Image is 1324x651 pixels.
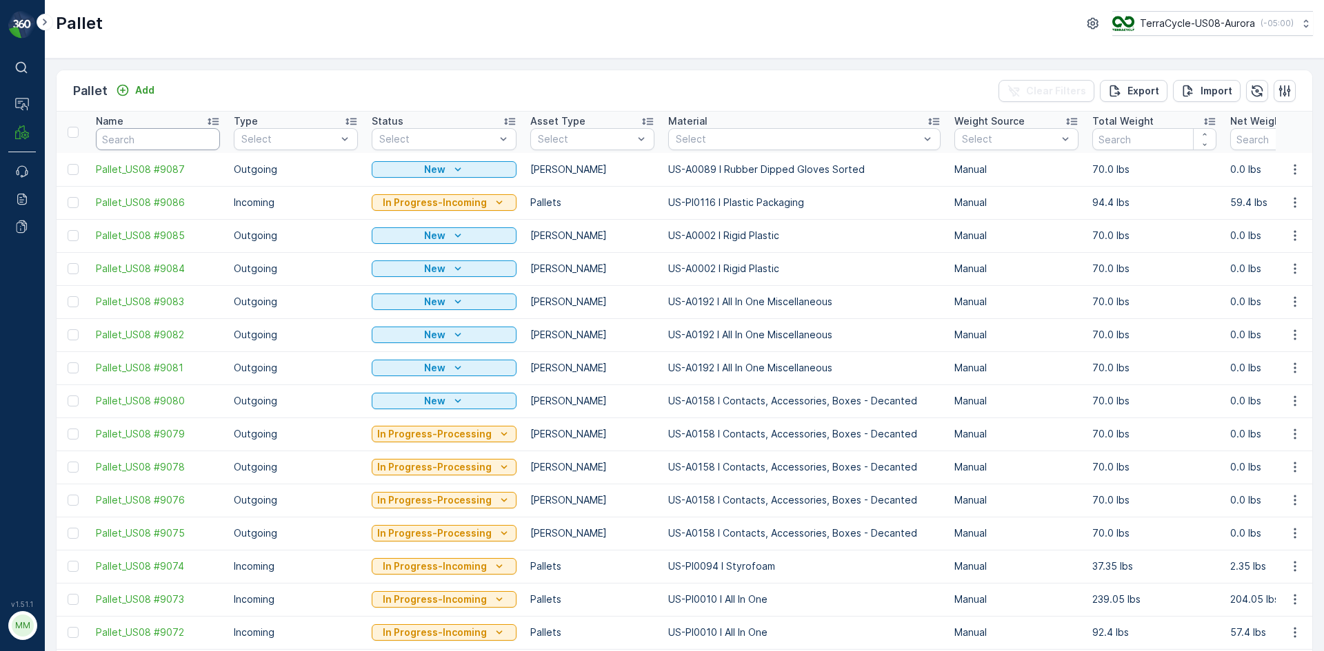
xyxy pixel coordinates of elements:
[954,361,1079,375] p: Manual
[96,526,220,540] a: Pallet_US08 #9075
[1112,11,1313,36] button: TerraCycle-US08-Aurora(-05:00)
[372,459,516,475] button: In Progress-Processing
[234,295,358,309] p: Outgoing
[135,83,154,97] p: Add
[954,626,1079,639] p: Manual
[56,12,103,34] p: Pallet
[668,163,941,176] p: US-A0089 I Rubber Dipped Gloves Sorted
[234,427,358,441] p: Outgoing
[379,132,495,146] p: Select
[372,293,516,310] button: New
[1261,18,1294,29] p: ( -05:00 )
[1092,328,1216,342] p: 70.0 lbs
[1092,460,1216,474] p: 70.0 lbs
[668,460,941,474] p: US-A0158 I Contacts, Accessories, Boxes - Decanted
[530,626,654,639] p: Pallets
[68,428,79,440] div: Toggle Row Selected
[234,229,358,242] p: Outgoing
[68,627,79,638] div: Toggle Row Selected
[68,263,79,274] div: Toggle Row Selected
[234,114,258,128] p: Type
[668,427,941,441] p: US-A0158 I Contacts, Accessories, Boxes - Decanted
[96,493,220,507] a: Pallet_US08 #9076
[96,427,220,441] a: Pallet_US08 #9079
[8,600,36,608] span: v 1.51.1
[954,114,1025,128] p: Weight Source
[372,492,516,508] button: In Progress-Processing
[1092,559,1216,573] p: 37.35 lbs
[372,327,516,343] button: New
[1112,16,1134,31] img: image_ci7OI47.png
[68,561,79,572] div: Toggle Row Selected
[96,163,220,176] a: Pallet_US08 #9087
[530,114,585,128] p: Asset Type
[96,196,220,209] a: Pallet_US08 #9086
[234,262,358,276] p: Outgoing
[68,495,79,506] div: Toggle Row Selected
[530,361,654,375] p: [PERSON_NAME]
[1173,80,1241,102] button: Import
[96,295,220,309] a: Pallet_US08 #9083
[954,229,1079,242] p: Manual
[96,114,123,128] p: Name
[68,395,79,406] div: Toggle Row Selected
[1092,427,1216,441] p: 70.0 lbs
[1230,114,1284,128] p: Net Weight
[668,229,941,242] p: US-A0002 I Rigid Plastic
[954,328,1079,342] p: Manual
[68,329,79,340] div: Toggle Row Selected
[668,394,941,408] p: US-A0158 I Contacts, Accessories, Boxes - Decanted
[73,81,108,101] p: Pallet
[1092,361,1216,375] p: 70.0 lbs
[1092,626,1216,639] p: 92.4 lbs
[424,361,445,375] p: New
[234,328,358,342] p: Outgoing
[377,427,492,441] p: In Progress-Processing
[530,196,654,209] p: Pallets
[530,559,654,573] p: Pallets
[538,132,633,146] p: Select
[1092,295,1216,309] p: 70.0 lbs
[668,361,941,375] p: US-A0192 I All In One Miscellaneous
[1201,84,1232,98] p: Import
[668,493,941,507] p: US-A0158 I Contacts, Accessories, Boxes - Decanted
[96,559,220,573] a: Pallet_US08 #9074
[530,262,654,276] p: [PERSON_NAME]
[1092,128,1216,150] input: Search
[424,394,445,408] p: New
[383,559,487,573] p: In Progress-Incoming
[530,460,654,474] p: [PERSON_NAME]
[383,626,487,639] p: In Progress-Incoming
[668,592,941,606] p: US-PI0010 I All In One
[954,196,1079,209] p: Manual
[530,394,654,408] p: [PERSON_NAME]
[68,230,79,241] div: Toggle Row Selected
[1092,262,1216,276] p: 70.0 lbs
[96,262,220,276] a: Pallet_US08 #9084
[12,614,34,637] div: MM
[1092,196,1216,209] p: 94.4 lbs
[372,161,516,178] button: New
[530,295,654,309] p: [PERSON_NAME]
[1092,493,1216,507] p: 70.0 lbs
[668,328,941,342] p: US-A0192 I All In One Miscellaneous
[1092,163,1216,176] p: 70.0 lbs
[96,592,220,606] a: Pallet_US08 #9073
[954,394,1079,408] p: Manual
[954,427,1079,441] p: Manual
[96,229,220,242] a: Pallet_US08 #9085
[96,460,220,474] span: Pallet_US08 #9078
[954,460,1079,474] p: Manual
[372,194,516,211] button: In Progress-Incoming
[372,624,516,641] button: In Progress-Incoming
[8,11,36,39] img: logo
[424,163,445,176] p: New
[1092,394,1216,408] p: 70.0 lbs
[530,163,654,176] p: [PERSON_NAME]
